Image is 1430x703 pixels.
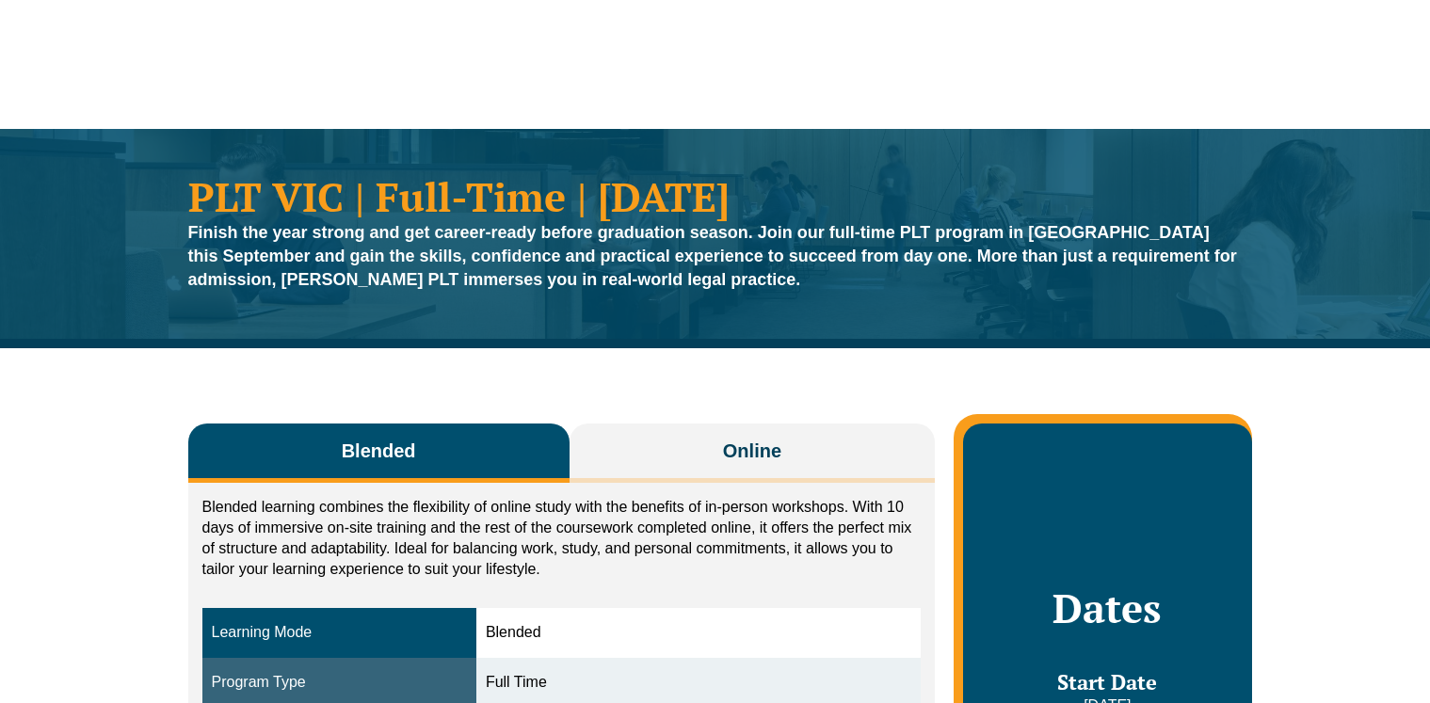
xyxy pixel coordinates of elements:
span: Start Date [1057,668,1157,695]
strong: Finish the year strong and get career-ready before graduation season. Join our full-time PLT prog... [188,223,1237,289]
span: Online [723,438,781,464]
span: Blended [342,438,416,464]
h2: Dates [982,584,1232,631]
h1: PLT VIC | Full-Time | [DATE] [188,176,1243,216]
div: Program Type [212,672,467,694]
div: Full Time [486,672,911,694]
div: Blended [486,622,911,644]
p: Blended learning combines the flexibility of online study with the benefits of in-person workshop... [202,497,922,580]
div: Learning Mode [212,622,467,644]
